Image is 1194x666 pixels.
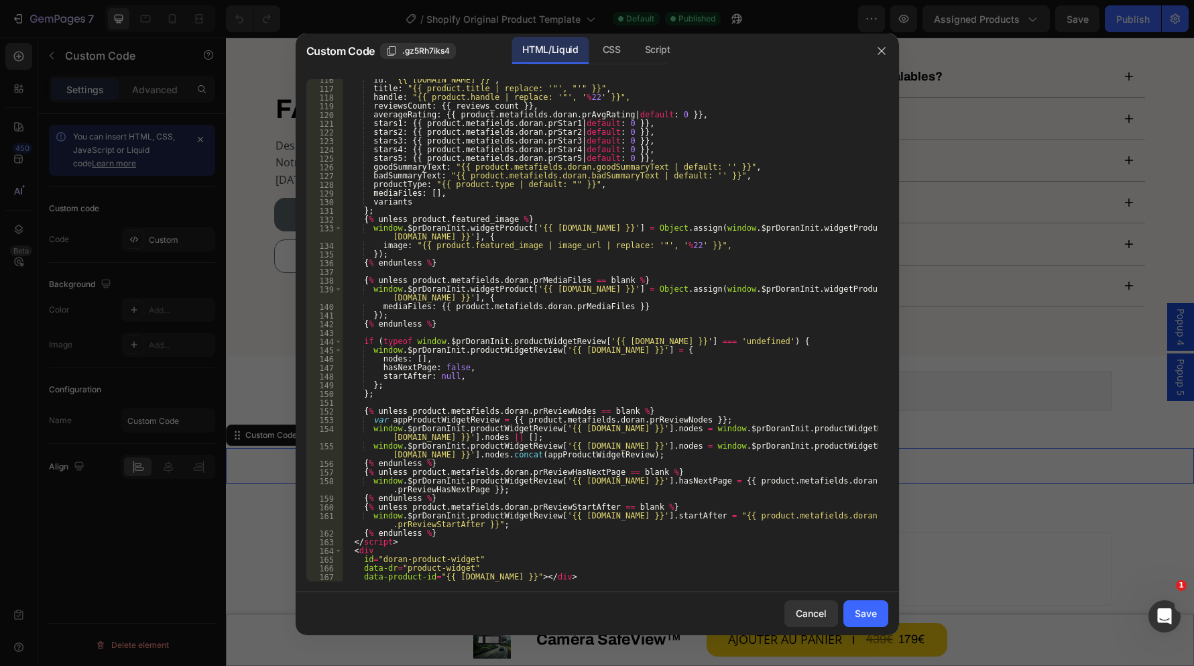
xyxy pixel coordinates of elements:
div: 157 [306,468,343,477]
div: Add blank section [543,517,625,531]
div: Save [855,606,877,620]
div: Cancel [796,606,827,620]
p: Notre équipe d'experts vous répond du [DATE] au [DATE] de 10h à 17h [50,117,331,151]
div: 126 [306,163,343,172]
div: 130 [306,198,343,207]
div: 166 [306,564,343,573]
div: 124 [306,146,343,154]
div: 127 [306,172,343,180]
div: 133 [306,224,343,241]
p: ⚙️ SafeView est-elle compatible avec mon véhicule? [365,73,668,89]
div: 160 [306,503,343,512]
div: 164 [306,547,343,555]
h1: Caméra SafeView™ [309,591,457,614]
span: [EMAIL_ADDRESS][DOMAIN_NAME] [99,211,282,226]
div: 159 [306,494,343,503]
p: Des questions ? [50,100,331,117]
div: 161 [306,512,343,529]
img: gempages_560492143957771349-c092e685-88ed-42ed-bfa2-a42eb4993929.webp [231,52,332,90]
div: 132 [306,215,343,224]
span: Add section [453,487,516,501]
div: 125 [306,154,343,163]
span: 1 [1176,580,1187,591]
div: HTML/Liquid [512,37,589,64]
div: 117 [306,85,343,93]
div: 153 [306,416,343,425]
span: Custom Code [306,43,375,59]
p: 📦 Quand vais-je recevoir ma SafeView? [365,241,597,256]
div: 156 [306,459,343,468]
a: [EMAIL_ADDRESS][DOMAIN_NAME] [48,202,332,235]
div: 136 [306,259,343,268]
button: AJOUTER AU PANIER [481,586,721,619]
h2: FAQ [48,53,190,91]
div: 146 [306,355,343,364]
div: 144 [306,337,343,346]
div: CSS [592,37,632,64]
span: inspired by CRO experts [333,534,425,546]
div: 141 [306,311,343,320]
p: ⚖️ Les images de SafeView sont-elles des preuves valables? [365,32,717,47]
div: 121 [306,119,343,128]
button: Cancel [784,600,838,627]
div: 147 [306,364,343,372]
span: Rich text [475,345,515,362]
strong: Nous avons les réponses ! [129,101,267,115]
div: 149 [306,381,343,390]
div: 128 [306,180,343,189]
div: 118 [306,93,343,102]
div: 139 [306,285,343,302]
span: .gz5Rh7iks4 [402,45,450,57]
div: 137 [306,268,343,276]
div: 151 [306,398,343,407]
div: Choose templates [340,517,421,531]
div: 138 [306,276,343,285]
div: 150 [306,390,343,398]
div: AJOUTER AU PANIER [502,594,616,610]
div: Custom Code [17,392,74,404]
button: .gz5Rh7iks4 [380,43,456,59]
div: 163 [306,538,343,547]
div: 148 [306,372,343,381]
div: 162 [306,529,343,538]
span: Popup 4 [948,271,961,308]
p: 🛰️ A quoi sert le GPS? [365,157,494,172]
div: 129 [306,189,343,198]
div: 119 [306,102,343,111]
div: 143 [306,329,343,337]
div: 155 [306,442,343,459]
div: 120 [306,111,343,119]
div: Generate layout [445,517,516,531]
p: 🤝 Quelle est la garantie de SafeView? [365,199,587,214]
div: 167 [306,573,343,581]
p: 🔧 Comment installer SafeView? [365,115,553,131]
div: 179€ [671,593,700,611]
div: 134 [306,241,343,250]
button: Save [843,600,888,627]
div: 165 [306,555,343,564]
div: 158 [306,477,343,494]
span: then drag & drop elements [533,534,633,546]
button: Chat en ligne direct [48,160,332,194]
div: 154 [306,425,343,442]
div: Script [634,37,681,64]
div: 145 [306,346,343,355]
span: from URL or image [443,534,515,546]
div: 116 [306,76,343,85]
div: 140 [306,302,343,311]
div: 135 [306,250,343,259]
div: 142 [306,320,343,329]
div: 439€ [639,593,668,611]
div: 122 [306,128,343,137]
div: 152 [306,407,343,416]
span: Popup 5 [948,321,961,358]
div: 123 [306,137,343,146]
div: 131 [306,207,343,215]
iframe: Intercom live chat [1148,600,1181,632]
